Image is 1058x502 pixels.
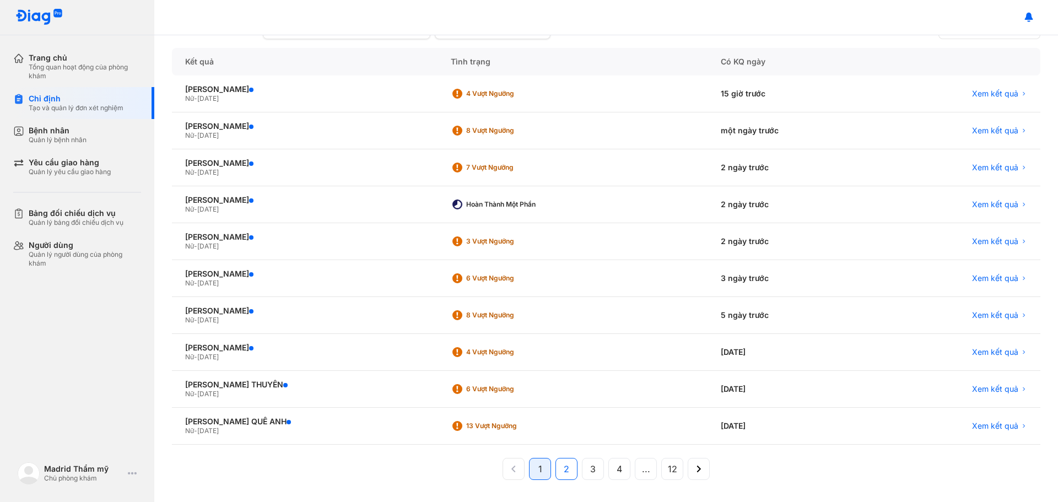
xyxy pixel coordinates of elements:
span: Xem kết quả [972,126,1018,136]
div: 8 Vượt ngưỡng [466,126,554,135]
span: Xem kết quả [972,163,1018,172]
div: [PERSON_NAME] [185,306,424,316]
div: [PERSON_NAME] [185,84,424,94]
div: 6 Vượt ngưỡng [466,274,554,283]
div: 2 ngày trước [708,186,877,223]
span: Nữ [185,353,194,361]
span: Nữ [185,131,194,139]
span: Xem kết quả [972,236,1018,246]
span: Nữ [185,390,194,398]
span: - [194,353,197,361]
div: 2 ngày trước [708,223,877,260]
span: [DATE] [197,242,219,250]
div: [PERSON_NAME] [185,195,424,205]
div: Tình trạng [438,48,708,75]
span: Nữ [185,316,194,324]
button: ... [635,458,657,480]
span: Nữ [185,427,194,435]
div: [PERSON_NAME] [185,232,424,242]
div: Người dùng [29,240,141,250]
span: 3 [590,462,596,476]
div: Quản lý bệnh nhân [29,136,87,144]
span: - [194,242,197,250]
span: [DATE] [197,279,219,287]
div: 5 ngày trước [708,297,877,334]
span: [DATE] [197,353,219,361]
span: Xem kết quả [972,310,1018,320]
span: [DATE] [197,427,219,435]
span: Xem kết quả [972,199,1018,209]
span: - [194,427,197,435]
div: Tổng quan hoạt động của phòng khám [29,63,141,80]
div: [PERSON_NAME] [185,121,424,131]
span: - [194,205,197,213]
div: Chỉ định [29,94,123,104]
span: [DATE] [197,131,219,139]
div: [DATE] [708,408,877,445]
span: 2 [564,462,569,476]
span: Xem kết quả [972,421,1018,431]
div: [PERSON_NAME] [185,343,424,353]
img: logo [15,9,63,26]
div: một ngày trước [708,112,877,149]
button: 12 [661,458,683,480]
div: Quản lý yêu cầu giao hàng [29,168,111,176]
span: - [194,390,197,398]
span: Nữ [185,94,194,102]
span: [DATE] [197,205,219,213]
div: [DATE] [708,371,877,408]
span: Xem kết quả [972,384,1018,394]
span: - [194,279,197,287]
div: [PERSON_NAME] [185,269,424,279]
span: [DATE] [197,316,219,324]
span: [DATE] [197,94,219,102]
div: 6 Vượt ngưỡng [466,385,554,393]
div: 2 ngày trước [708,149,877,186]
div: Hoàn thành một phần [466,200,554,209]
div: Chủ phòng khám [44,474,123,483]
span: Xem kết quả [972,273,1018,283]
div: 3 ngày trước [708,260,877,297]
div: 3 Vượt ngưỡng [466,237,554,246]
div: Tạo và quản lý đơn xét nghiệm [29,104,123,112]
div: Trang chủ [29,53,141,63]
div: Yêu cầu giao hàng [29,158,111,168]
div: 8 Vượt ngưỡng [466,311,554,320]
span: ... [642,462,650,476]
span: - [194,316,197,324]
span: - [194,94,197,102]
span: Xem kết quả [972,89,1018,99]
div: Có KQ ngày [708,48,877,75]
span: Nữ [185,205,194,213]
div: Kết quả [172,48,438,75]
button: 2 [555,458,577,480]
button: 4 [608,458,630,480]
div: Madrid Thẩm mỹ [44,464,123,474]
div: Bảng đối chiếu dịch vụ [29,208,123,218]
div: 4 Vượt ngưỡng [466,89,554,98]
span: [DATE] [197,168,219,176]
div: 4 Vượt ngưỡng [466,348,554,357]
span: Nữ [185,242,194,250]
div: [PERSON_NAME] [185,158,424,168]
div: [DATE] [708,334,877,371]
span: 12 [668,462,677,476]
span: Nữ [185,279,194,287]
div: 7 Vượt ngưỡng [466,163,554,172]
span: Nữ [185,168,194,176]
span: 1 [538,462,542,476]
img: logo [18,462,40,484]
div: Quản lý bảng đối chiếu dịch vụ [29,218,123,227]
div: Quản lý người dùng của phòng khám [29,250,141,268]
span: - [194,131,197,139]
div: [PERSON_NAME] THUYỀN [185,380,424,390]
div: Bệnh nhân [29,126,87,136]
div: [PERSON_NAME] QUẾ ANH [185,417,424,427]
button: 1 [529,458,551,480]
button: 3 [582,458,604,480]
div: 15 giờ trước [708,75,877,112]
div: 13 Vượt ngưỡng [466,422,554,430]
span: - [194,168,197,176]
span: Xem kết quả [972,347,1018,357]
span: 4 [617,462,622,476]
